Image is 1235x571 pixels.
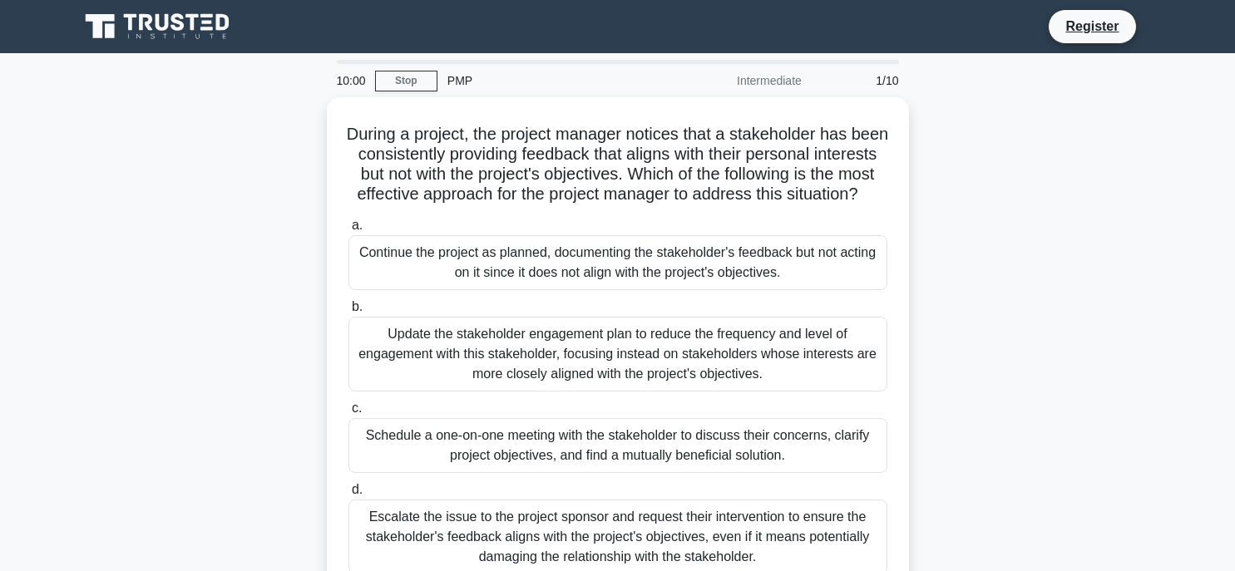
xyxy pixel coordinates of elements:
span: d. [352,482,363,496]
div: 10:00 [327,64,375,97]
div: PMP [437,64,666,97]
div: Schedule a one-on-one meeting with the stakeholder to discuss their concerns, clarify project obj... [348,418,887,473]
a: Register [1055,16,1129,37]
div: 1/10 [812,64,909,97]
span: b. [352,299,363,313]
span: a. [352,218,363,232]
span: c. [352,401,362,415]
div: Continue the project as planned, documenting the stakeholder's feedback but not acting on it sinc... [348,235,887,290]
a: Stop [375,71,437,91]
div: Update the stakeholder engagement plan to reduce the frequency and level of engagement with this ... [348,317,887,391]
div: Intermediate [666,64,812,97]
h5: During a project, the project manager notices that a stakeholder has been consistently providing ... [347,124,889,205]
